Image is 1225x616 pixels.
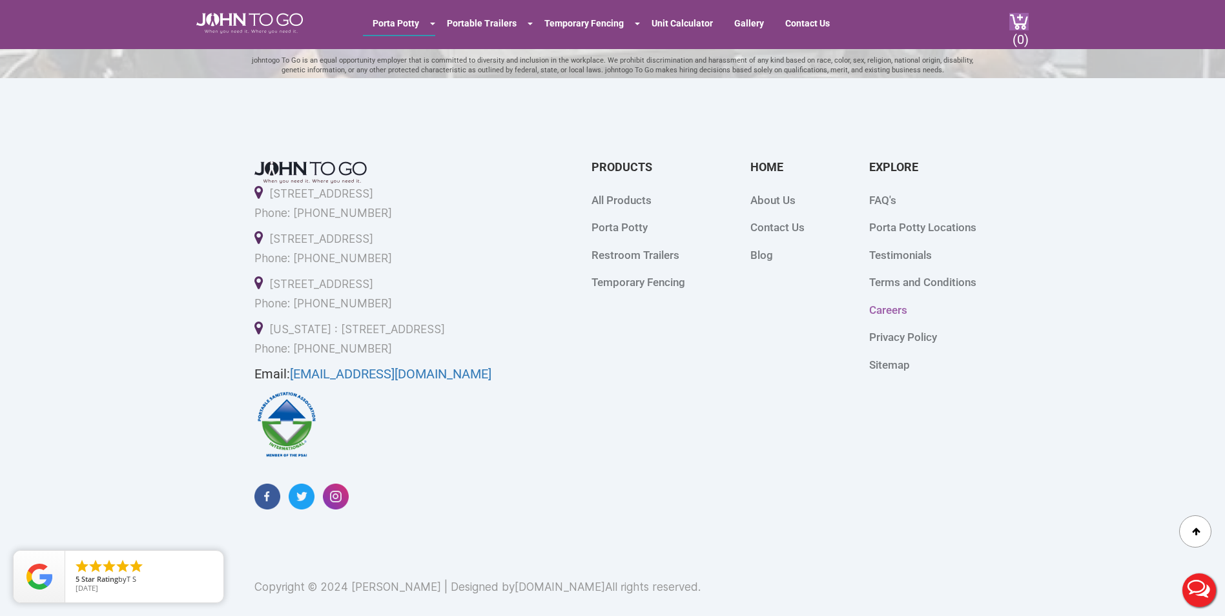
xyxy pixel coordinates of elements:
li:  [74,559,90,574]
h4: explore [869,156,976,187]
span: Star Rating [81,574,118,584]
a: Gallery [725,12,774,35]
a: Sitemap [869,358,910,371]
a: Temporary Fencing [592,276,685,289]
span: [DATE] [76,583,98,593]
a: Porta Potty Locations [869,221,976,234]
a: About Us [750,194,796,207]
img: instagram [323,484,349,509]
a: Contact Us [776,12,839,35]
img: twiter [289,484,314,509]
a: Contact Us [750,221,805,234]
p: Email: [254,365,526,384]
a: FAQ's [869,194,896,207]
p: Copyright © 2024 [PERSON_NAME] | Designed by All rights reserved. [254,577,991,597]
li:  [115,559,130,574]
li:  [129,559,144,574]
h4: products [592,156,685,187]
li:  [88,559,103,574]
img: JOHN to go [196,13,303,34]
a: All Products [592,194,652,207]
p: [STREET_ADDRESS] Phone: [PHONE_NUMBER] [254,184,526,223]
span: (0) [1012,21,1029,47]
a: Careers [869,303,907,316]
a: [EMAIL_ADDRESS][DOMAIN_NAME] [290,366,491,382]
a: Porta Potty [592,221,648,234]
button: Live Chat [1173,564,1225,616]
a: [DOMAIN_NAME] [515,580,605,593]
a: Testimonials [869,249,932,262]
img: PSAI Member Logo [254,389,319,458]
span: 5 [76,574,79,584]
a: Privacy Policy [869,331,937,344]
p: [STREET_ADDRESS] Phone: [PHONE_NUMBER] [254,229,526,268]
img: cart a [1009,13,1029,30]
p: [US_STATE] : [STREET_ADDRESS] Phone: [PHONE_NUMBER] [254,320,526,358]
a: Portable Trailers [437,12,526,35]
li:  [101,559,117,574]
a: Porta Potty [363,12,429,35]
img: Review Rating [26,564,52,590]
p: [STREET_ADDRESS] Phone: [PHONE_NUMBER] [254,274,526,313]
a: Temporary Fencing [535,12,633,35]
a: Blog [750,249,773,262]
h4: home [750,156,805,187]
span: by [76,575,213,584]
a: Unit Calculator [642,12,723,35]
span: T S [127,574,136,584]
a: Terms and Conditions [869,276,976,289]
a: Restroom Trailers [592,249,679,262]
img: facebook [254,484,280,509]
